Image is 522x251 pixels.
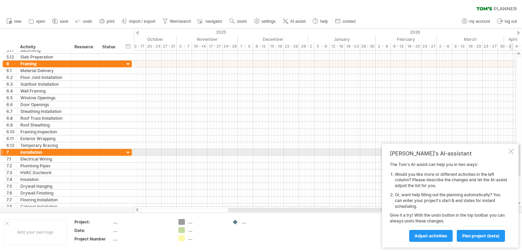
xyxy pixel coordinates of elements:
div: 6.7 [6,108,17,115]
div: 3 - 7 [177,43,192,50]
div: Flooring Installation [20,197,68,203]
div: 30 - 3 [498,43,513,50]
div: 9 - 13 [391,43,406,50]
div: Date: [74,228,112,233]
div: Project: [74,219,112,225]
span: settings [262,19,276,24]
div: 7.8 [6,203,17,210]
div: 15 - 19 [268,43,284,50]
div: 7.5 [6,183,17,189]
span: contact [343,19,356,24]
div: 2 - 6 [376,43,391,50]
div: Slab Preparation [20,54,68,60]
div: [PERSON_NAME]'s AI-assistant [390,150,507,157]
a: contact [333,17,358,26]
a: settings [253,17,278,26]
div: Cabinet Installation [20,203,68,210]
div: The Tom's AI-assist can help you in two ways: Give it a try! With the undo button in the top tool... [390,162,507,241]
div: February 2026 [376,36,437,43]
div: HVAC Ductwork [20,169,68,176]
div: 24 - 28 [223,43,238,50]
div: Exterior Wrapping [20,135,68,142]
div: 7.4 [6,176,17,183]
span: navigator [206,19,222,24]
span: my account [469,19,490,24]
div: 13 - 17 [131,43,146,50]
div: Status [102,44,117,50]
div: 7.2 [6,163,17,169]
div: 9 - 13 [452,43,467,50]
div: 17 - 21 [207,43,223,50]
span: zoom [237,19,247,24]
div: 7.3 [6,169,17,176]
div: .... [188,227,225,233]
div: 23 - 27 [483,43,498,50]
a: Adjust activities [409,230,453,242]
div: 6.6 [6,101,17,108]
div: 16 - 20 [406,43,421,50]
div: 6.11 [6,135,17,142]
div: .... [242,219,279,225]
div: 20 - 24 [146,43,161,50]
a: navigator [196,17,224,26]
div: .... [188,235,225,241]
div: October 2025 [106,36,177,43]
div: Drywall Hanging [20,183,68,189]
span: import / export [129,19,155,24]
span: help [320,19,328,24]
a: zoom [228,17,249,26]
div: Installation [20,149,68,155]
div: 6.9 [6,122,17,128]
div: Project Number [74,236,112,242]
div: Roof Truss Installation [20,115,68,121]
div: 23 - 27 [421,43,437,50]
div: Temporary Bracing [20,142,68,149]
div: 6.5 [6,95,17,101]
div: Insulation [20,176,68,183]
span: log out [505,19,517,24]
div: 12 - 16 [330,43,345,50]
span: plan project (beta) [462,233,500,238]
div: .... [113,219,170,225]
div: Material Delivery [20,67,68,74]
div: Framing Inspection [20,129,68,135]
a: save [51,17,70,26]
a: undo [74,17,94,26]
div: 5.12 [6,54,17,60]
div: Sheathing Installation [20,108,68,115]
div: Floor Joist Installation [20,74,68,81]
div: 7.6 [6,190,17,196]
div: 6.2 [6,74,17,81]
div: Roof Sheathing [20,122,68,128]
div: 16 - 20 [467,43,483,50]
a: plan project (beta) [457,230,505,242]
a: new [5,17,23,26]
div: Drywall Finishing [20,190,68,196]
div: Electrical Wiring [20,156,68,162]
div: 6.12 [6,142,17,149]
div: 6.8 [6,115,17,121]
a: AI assist [281,17,308,26]
div: .... [188,219,225,225]
span: filter/search [170,19,191,24]
a: log out [495,17,519,26]
a: open [27,17,47,26]
li: Would you like more or different activities in the left column? Please describe the changes and l... [395,172,507,189]
div: Resource [74,44,95,50]
div: 26 - 30 [360,43,376,50]
div: Add your own logo [3,219,67,245]
div: Window Openings [20,95,68,101]
span: print [107,19,115,24]
div: 7.7 [6,197,17,203]
div: Subfloor Installation [20,81,68,87]
div: 1 - 5 [238,43,253,50]
a: print [98,17,117,26]
div: 6 [6,61,17,67]
span: new [14,19,21,24]
div: 8 - 12 [253,43,268,50]
div: 27 - 31 [161,43,177,50]
div: 7 [6,149,17,155]
div: January 2026 [308,36,376,43]
div: Plumbing Pipes [20,163,68,169]
div: 6.3 [6,81,17,87]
